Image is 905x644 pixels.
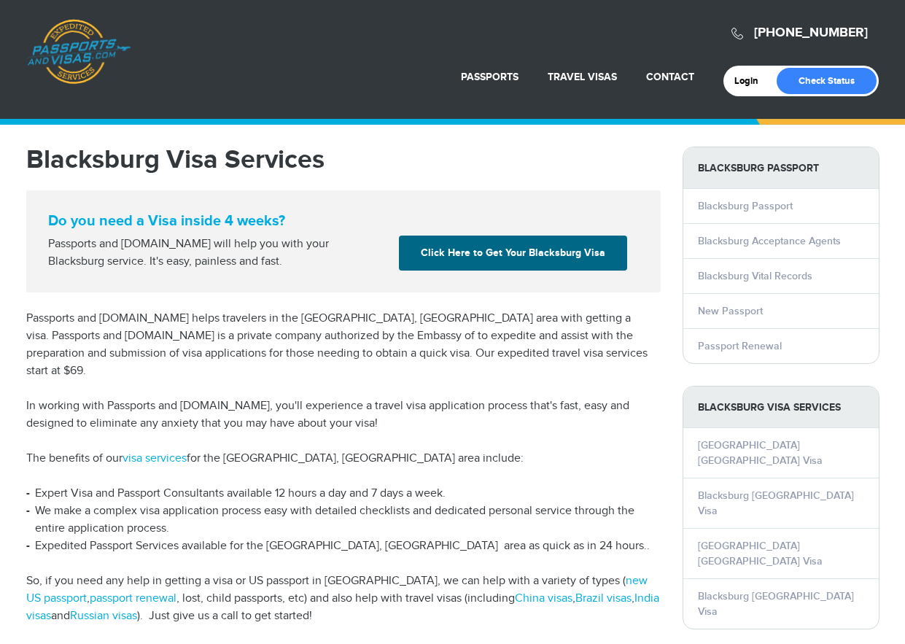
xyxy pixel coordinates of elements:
a: new US passport [26,574,648,605]
a: India visas [26,591,659,623]
a: Blacksburg Acceptance Agents [698,235,841,247]
a: New Passport [698,305,763,317]
h1: Blacksburg Visa Services [26,147,661,173]
a: [GEOGRAPHIC_DATA] [GEOGRAPHIC_DATA] Visa [698,439,823,467]
a: passport renewal [90,591,176,605]
a: Passports & [DOMAIN_NAME] [27,19,131,85]
a: Travel Visas [548,71,617,83]
a: Blacksburg Passport [698,200,793,212]
strong: Do you need a Visa inside 4 weeks? [48,212,639,230]
strong: Blacksburg Passport [683,147,879,189]
a: Contact [646,71,694,83]
a: China visas [515,591,572,605]
li: Expert Visa and Passport Consultants available 12 hours a day and 7 days a week. [26,485,661,503]
a: visa services [123,451,187,465]
a: Click Here to Get Your Blacksburg Visa [399,236,627,271]
a: [GEOGRAPHIC_DATA] [GEOGRAPHIC_DATA] Visa [698,540,823,567]
li: We make a complex visa application process easy with detailed checklists and dedicated personal s... [26,503,661,538]
a: Login [734,75,769,87]
a: Blacksburg [GEOGRAPHIC_DATA] Visa [698,590,854,618]
p: In working with Passports and [DOMAIN_NAME], you'll experience a travel visa application process ... [26,397,661,432]
div: Passports and [DOMAIN_NAME] will help you with your Blacksburg service. It's easy, painless and f... [42,236,394,271]
a: Brazil visas [575,591,632,605]
p: The benefits of our for the [GEOGRAPHIC_DATA], [GEOGRAPHIC_DATA] area include: [26,450,661,468]
strong: Blacksburg Visa Services [683,387,879,428]
li: Expedited Passport Services available for the [GEOGRAPHIC_DATA], [GEOGRAPHIC_DATA] area as quick ... [26,538,661,555]
a: Check Status [777,68,877,94]
a: Passports [461,71,518,83]
p: So, if you need any help in getting a visa or US passport in [GEOGRAPHIC_DATA], we can help with ... [26,573,661,625]
a: Blacksburg [GEOGRAPHIC_DATA] Visa [698,489,854,517]
p: Passports and [DOMAIN_NAME] helps travelers in the [GEOGRAPHIC_DATA], [GEOGRAPHIC_DATA] area with... [26,310,661,380]
a: Russian visas [70,609,137,623]
a: [PHONE_NUMBER] [754,25,868,41]
a: Passport Renewal [698,340,782,352]
a: Blacksburg Vital Records [698,270,812,282]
